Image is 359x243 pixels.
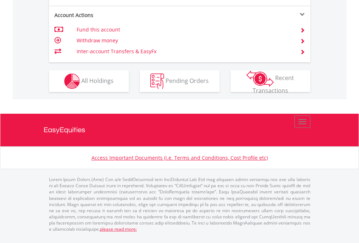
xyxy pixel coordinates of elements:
[77,46,291,57] td: Inter-account Transfers & EasyFx
[49,12,180,19] div: Account Actions
[166,76,209,84] span: Pending Orders
[49,70,129,92] button: All Holdings
[49,176,310,232] p: Lorem Ipsum Dolors (Ame) Con a/e SeddOeiusmod tem InciDiduntut Lab Etd mag aliquaen admin veniamq...
[64,74,80,89] img: holdings-wht.png
[77,24,291,35] td: Fund this account
[44,114,316,146] a: EasyEquities
[77,35,291,46] td: Withdraw money
[150,74,164,89] img: pending_instructions-wht.png
[81,76,114,84] span: All Holdings
[246,71,274,87] img: transactions-zar-wht.png
[91,154,268,161] a: Access Important Documents (i.e. Terms and Conditions, Cost Profile etc)
[140,70,220,92] button: Pending Orders
[231,70,310,92] button: Recent Transactions
[100,226,137,232] a: please read more:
